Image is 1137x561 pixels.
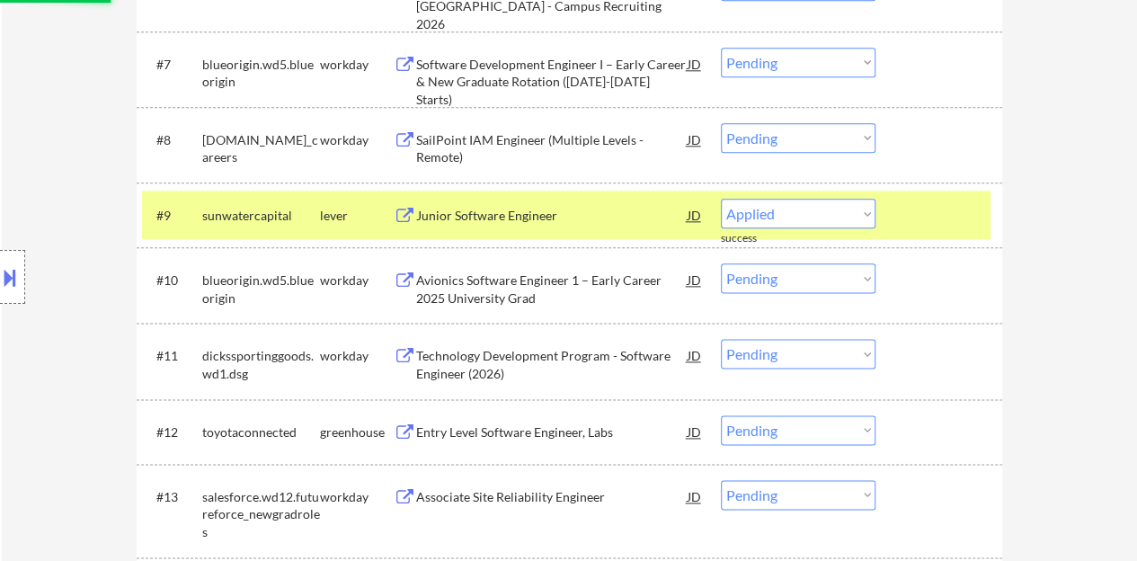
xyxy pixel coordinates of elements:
div: JD [686,339,704,371]
div: JD [686,199,704,231]
div: JD [686,415,704,448]
div: workday [320,347,394,365]
div: workday [320,56,394,74]
div: blueorigin.wd5.blueorigin [202,56,320,91]
div: JD [686,48,704,80]
div: Junior Software Engineer [416,207,688,225]
div: Avionics Software Engineer 1 – Early Career 2025 University Grad [416,272,688,307]
div: Associate Site Reliability Engineer [416,488,688,506]
div: success [721,231,793,246]
div: salesforce.wd12.futureforce_newgradroles [202,488,320,541]
div: Software Development Engineer I – Early Career & New Graduate Rotation ([DATE]-[DATE] Starts) [416,56,688,109]
div: JD [686,263,704,296]
div: lever [320,207,394,225]
div: #7 [156,56,188,74]
div: JD [686,480,704,512]
div: Technology Development Program - Software Engineer (2026) [416,347,688,382]
div: workday [320,272,394,289]
div: #13 [156,488,188,506]
div: greenhouse [320,423,394,441]
div: SailPoint IAM Engineer (Multiple Levels - Remote) [416,131,688,166]
div: Entry Level Software Engineer, Labs [416,423,688,441]
div: workday [320,488,394,506]
div: workday [320,131,394,149]
div: JD [686,123,704,156]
